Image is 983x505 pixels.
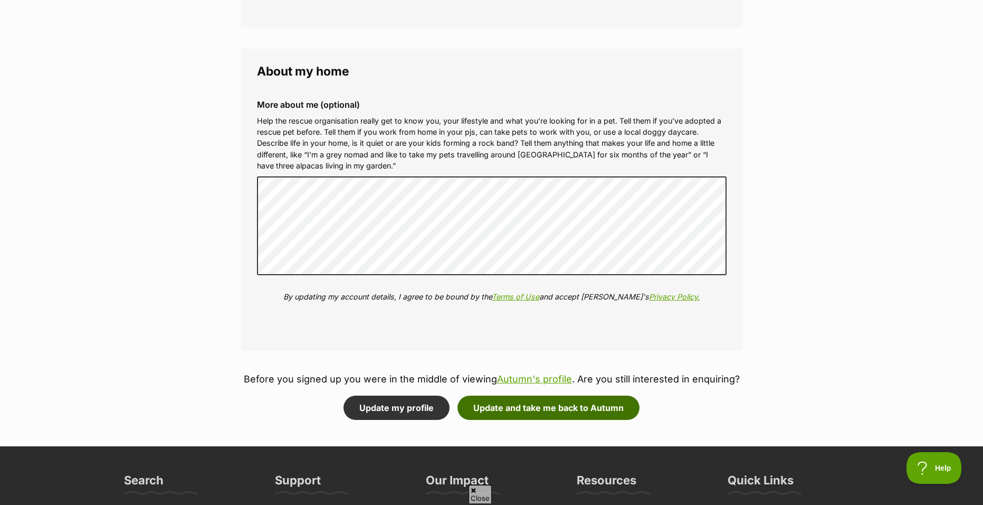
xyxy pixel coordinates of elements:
[241,372,742,386] p: Before you signed up you were in the middle of viewing . Are you still interested in enquiring?
[426,473,489,494] h3: Our Impact
[649,292,700,301] a: Privacy Policy.
[497,373,572,385] a: Autumn's profile
[577,473,636,494] h3: Resources
[457,396,640,420] button: Update and take me back to Autumn
[469,485,492,503] span: Close
[492,292,539,301] a: Terms of Use
[257,64,727,78] legend: About my home
[257,115,727,172] p: Help the rescue organisation really get to know you, your lifestyle and what you’re looking for i...
[257,100,727,109] label: More about me (optional)
[241,49,742,351] fieldset: About my home
[906,452,962,484] iframe: Help Scout Beacon - Open
[343,396,450,420] button: Update my profile
[124,473,164,494] h3: Search
[257,291,727,302] p: By updating my account details, I agree to be bound by the and accept [PERSON_NAME]'s
[275,473,321,494] h3: Support
[728,473,794,494] h3: Quick Links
